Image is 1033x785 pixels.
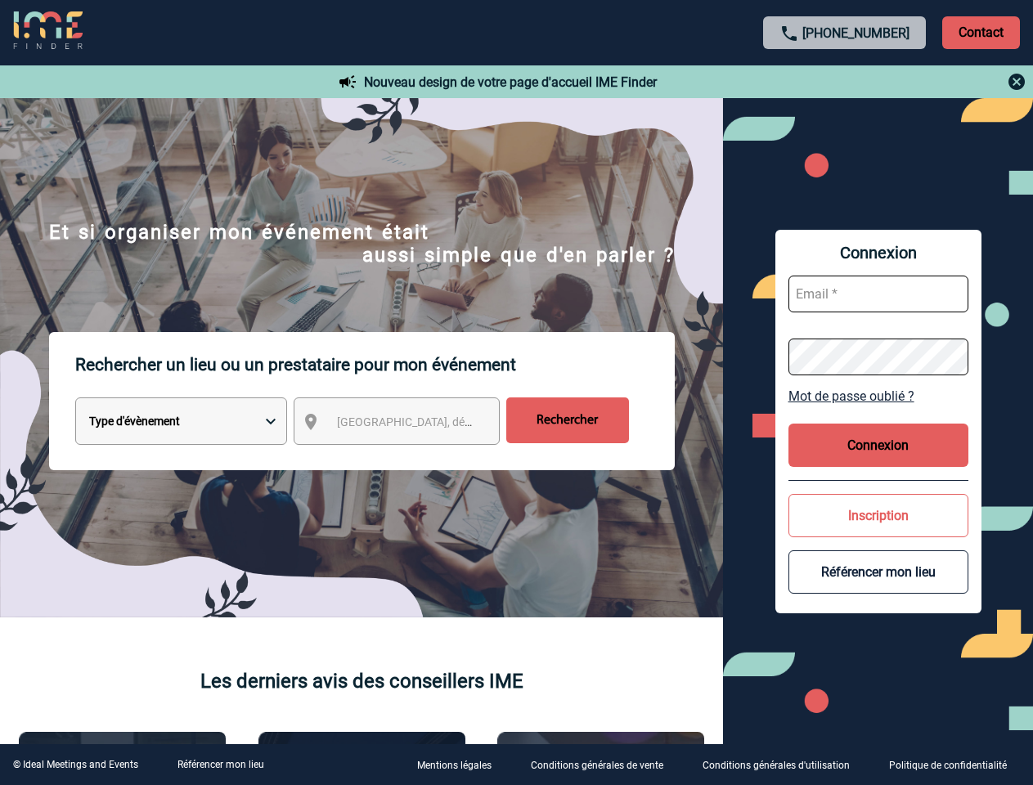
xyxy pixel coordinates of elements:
[942,16,1020,49] p: Contact
[889,760,1007,772] p: Politique de confidentialité
[788,494,968,537] button: Inscription
[177,759,264,770] a: Référencer mon lieu
[788,276,968,312] input: Email *
[788,424,968,467] button: Connexion
[802,25,909,41] a: [PHONE_NUMBER]
[531,760,663,772] p: Conditions générales de vente
[506,397,629,443] input: Rechercher
[689,757,876,773] a: Conditions générales d'utilisation
[788,243,968,262] span: Connexion
[779,24,799,43] img: call-24-px.png
[518,757,689,773] a: Conditions générales de vente
[788,550,968,594] button: Référencer mon lieu
[404,757,518,773] a: Mentions légales
[876,757,1033,773] a: Politique de confidentialité
[75,332,675,397] p: Rechercher un lieu ou un prestataire pour mon événement
[337,415,564,428] span: [GEOGRAPHIC_DATA], département, région...
[13,759,138,770] div: © Ideal Meetings and Events
[703,760,850,772] p: Conditions générales d'utilisation
[417,760,492,772] p: Mentions légales
[788,388,968,404] a: Mot de passe oublié ?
